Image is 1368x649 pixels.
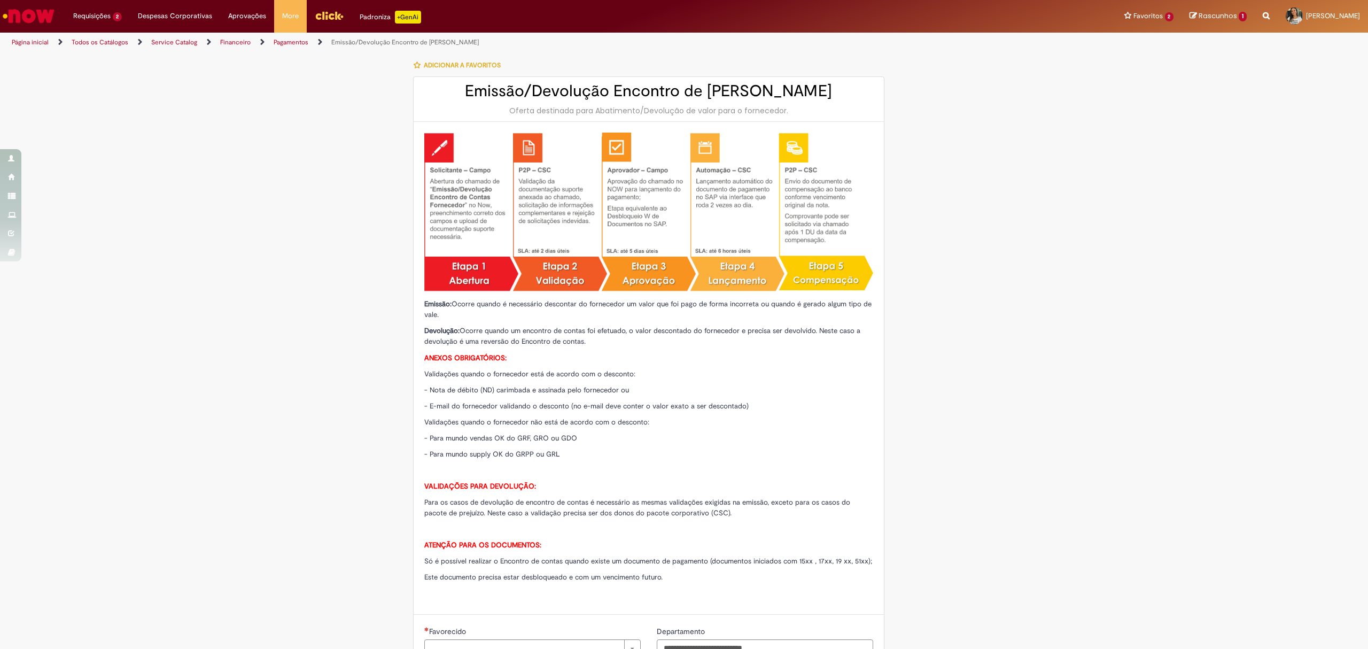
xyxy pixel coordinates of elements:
[424,82,873,100] h2: Emissão/Devolução Encontro de [PERSON_NAME]
[282,11,299,21] span: More
[429,627,468,636] span: Necessários - Favorecido
[424,369,635,378] span: Validações quando o fornecedor está de acordo com o desconto:
[424,573,663,582] span: Este documento precisa estar desbloqueado e com um vencimento futuro.
[72,38,128,47] a: Todos os Catálogos
[424,418,649,427] span: Validações quando o fornecedor não está de acordo com o desconto:
[151,38,197,47] a: Service Catalog
[1190,11,1247,21] a: Rascunhos
[424,627,429,631] span: Necessários
[12,38,49,47] a: Página inicial
[395,11,421,24] p: +GenAi
[1133,11,1163,21] span: Favoritos
[424,385,629,395] span: - Nota de débito (ND) carimbada e assinada pelo fornecedor ou
[424,299,872,319] span: Ocorre quando é necessário descontar do fornecedor um valor que foi pago de forma incorreta ou qu...
[424,326,860,346] span: Ocorre quando um encontro de contas foi efetuado, o valor descontado do fornecedor e precisa ser ...
[228,11,266,21] span: Aprovações
[424,450,560,459] span: - Para mundo supply OK do GRPP ou GRL
[424,401,749,411] span: - E-mail do fornecedor validando o desconto (no e-mail deve conter o valor exato a ser descontado)
[413,54,507,76] button: Adicionar a Favoritos
[1306,11,1360,20] span: [PERSON_NAME]
[8,33,904,52] ul: Trilhas de página
[1239,12,1247,21] span: 1
[360,11,421,24] div: Padroniza
[424,299,452,308] strong: Emissão:
[73,11,111,21] span: Requisições
[424,498,850,517] span: Para os casos de devolução de encontro de contas é necessário as mesmas validações exigidas na em...
[657,627,707,636] span: Departamento
[315,7,344,24] img: click_logo_yellow_360x200.png
[424,482,536,491] strong: VALIDAÇÕES PARA DEVOLUÇÃO:
[424,326,460,335] strong: Devolução:
[424,557,872,566] span: Só é possível realizar o Encontro de contas quando existe um documento de pagamento (documentos i...
[138,11,212,21] span: Despesas Corporativas
[113,12,122,21] span: 2
[424,353,507,362] strong: ANEXOS OBRIGATÓRIOS:
[424,540,541,550] strong: ATENÇÃO PARA OS DOCUMENTOS:
[331,38,479,47] a: Emissão/Devolução Encontro de [PERSON_NAME]
[1,5,56,27] img: ServiceNow
[424,434,577,443] span: - Para mundo vendas OK do GRF, GRO ou GDO
[424,105,873,116] div: Oferta destinada para Abatimento/Devolução de valor para o fornecedor.
[274,38,308,47] a: Pagamentos
[220,38,251,47] a: Financeiro
[1165,12,1174,21] span: 2
[424,61,501,69] span: Adicionar a Favoritos
[1199,11,1237,21] span: Rascunhos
